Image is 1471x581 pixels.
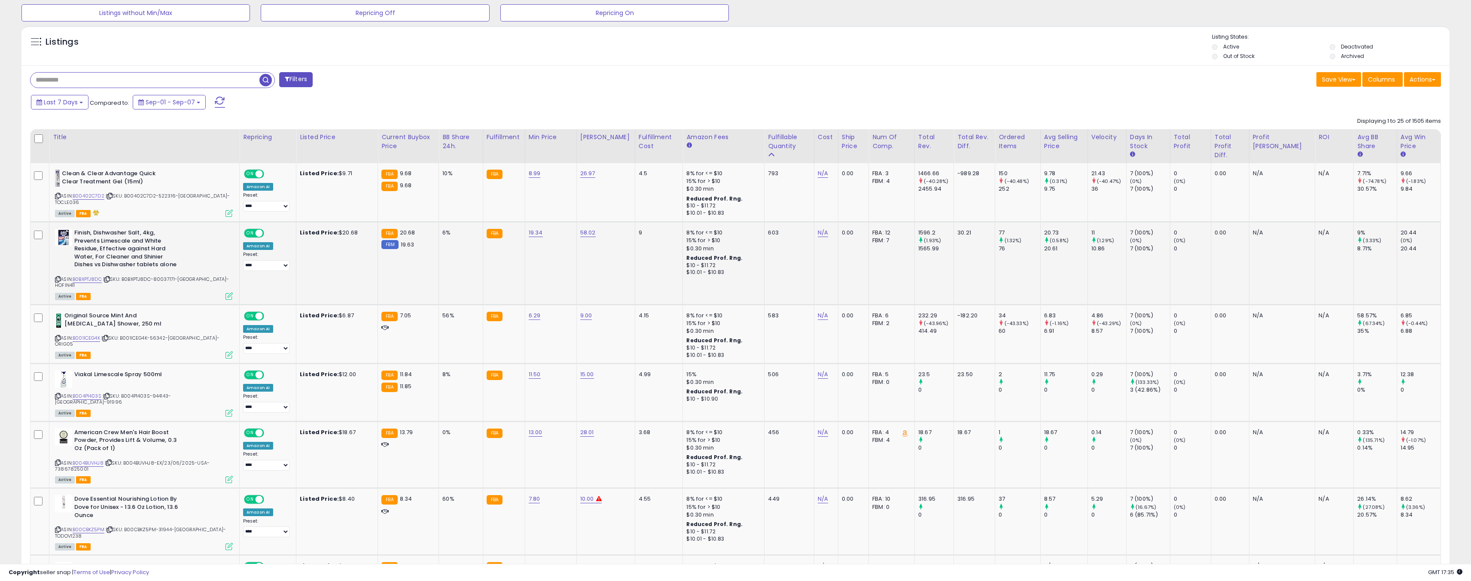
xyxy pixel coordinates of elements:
[1316,72,1361,87] button: Save View
[999,245,1040,252] div: 76
[243,133,292,142] div: Repricing
[1130,151,1135,158] small: Days In Stock.
[300,169,339,177] b: Listed Price:
[1357,185,1396,193] div: 30.57%
[1174,371,1211,378] div: 0
[1130,386,1170,394] div: 3 (42.86%)
[1091,327,1126,335] div: 8.57
[300,311,339,319] b: Listed Price:
[872,378,908,386] div: FBM: 0
[1253,170,1309,177] div: N/A
[76,293,91,300] span: FBA
[999,371,1040,378] div: 2
[1174,320,1186,327] small: (0%)
[487,170,503,179] small: FBA
[1174,327,1211,335] div: 0
[1130,185,1170,193] div: 7 (100%)
[243,335,289,354] div: Preset:
[55,229,233,299] div: ASIN:
[872,229,908,237] div: FBA: 12
[686,352,758,359] div: $10.01 - $10.83
[686,210,758,217] div: $10.01 - $10.83
[1357,133,1393,151] div: Avg BB Share
[442,133,479,151] div: BB Share 24h.
[263,371,277,379] span: OFF
[686,262,758,269] div: $10 - $11.72
[918,170,953,177] div: 1466.66
[1357,117,1441,125] div: Displaying 1 to 25 of 1505 items
[55,192,230,205] span: | SKU: B00402C7D2-522316-[GEOGRAPHIC_DATA]-TOCLE036
[1091,371,1126,378] div: 0.29
[55,293,75,300] span: All listings currently available for purchase on Amazon
[261,4,489,21] button: Repricing Off
[580,370,594,379] a: 15.00
[442,312,476,319] div: 56%
[279,72,313,87] button: Filters
[918,312,953,319] div: 232.29
[918,185,953,193] div: 2455.94
[1357,245,1396,252] div: 8.71%
[1212,33,1450,41] p: Listing States:
[243,384,273,392] div: Amazon AI
[818,169,828,178] a: N/A
[381,133,435,151] div: Current Buybox Price
[1401,371,1441,378] div: 12.38
[1174,245,1211,252] div: 0
[1174,379,1186,386] small: (0%)
[245,371,256,379] span: ON
[245,230,256,237] span: ON
[1341,52,1364,60] label: Archived
[300,229,371,237] div: $20.68
[842,312,862,319] div: 0.00
[686,133,761,142] div: Amazon Fees
[31,95,88,110] button: Last 7 Days
[1044,386,1087,394] div: 0
[1005,178,1029,185] small: (-40.48%)
[686,142,691,149] small: Amazon Fees.
[529,169,541,178] a: 8.99
[639,133,679,151] div: Fulfillment Cost
[580,428,594,437] a: 28.01
[55,429,233,483] div: ASIN:
[872,237,908,244] div: FBM: 7
[1044,245,1087,252] div: 20.61
[1044,229,1087,237] div: 20.73
[46,36,79,48] h5: Listings
[1401,386,1441,394] div: 0
[918,371,953,378] div: 23.5
[487,133,521,142] div: Fulfillment
[1130,245,1170,252] div: 7 (100%)
[1363,237,1381,244] small: (3.33%)
[1357,151,1362,158] small: Avg BB Share.
[686,344,758,352] div: $10 - $11.72
[529,311,541,320] a: 6.29
[400,370,412,378] span: 11.84
[580,495,594,503] a: 10.00
[686,388,743,395] b: Reduced Prof. Rng.
[300,170,371,177] div: $9.71
[381,371,397,380] small: FBA
[76,352,91,359] span: FBA
[639,371,676,378] div: 4.99
[55,170,233,216] div: ASIN:
[381,312,397,321] small: FBA
[1097,237,1114,244] small: (1.29%)
[55,371,233,416] div: ASIN:
[686,237,758,244] div: 15% for > $10
[999,185,1040,193] div: 252
[1404,72,1441,87] button: Actions
[639,170,676,177] div: 4.5
[957,133,991,151] div: Total Rev. Diff.
[1223,52,1255,60] label: Out of Stock
[1215,371,1243,378] div: 0.00
[1368,75,1395,84] span: Columns
[686,185,758,193] div: $0.30 min
[1130,312,1170,319] div: 7 (100%)
[1005,237,1022,244] small: (1.32%)
[918,327,953,335] div: 414.49
[1401,151,1406,158] small: Avg Win Price.
[243,252,289,271] div: Preset:
[924,320,948,327] small: (-43.96%)
[1357,312,1396,319] div: 58.57%
[872,319,908,327] div: FBM: 2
